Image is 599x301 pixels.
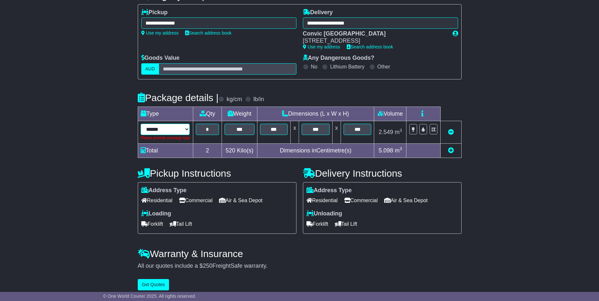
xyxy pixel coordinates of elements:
[138,263,462,270] div: All our quotes include a $ FreightSafe warranty.
[344,195,378,205] span: Commercial
[141,210,171,217] label: Loading
[222,107,257,121] td: Weight
[448,129,454,135] a: Remove this item
[138,279,169,290] button: Get Quotes
[332,121,341,143] td: x
[303,37,446,45] div: [STREET_ADDRESS]
[225,147,235,154] span: 520
[377,64,390,70] label: Other
[347,44,393,49] a: Search address book
[170,219,192,229] span: Tail Lift
[185,30,232,36] a: Search address book
[395,129,402,135] span: m
[306,187,352,194] label: Address Type
[400,146,402,151] sup: 3
[400,128,402,133] sup: 3
[141,9,168,16] label: Pickup
[222,143,257,158] td: Kilo(s)
[379,129,393,135] span: 2.549
[141,30,179,36] a: Use my address
[193,107,222,121] td: Qty
[141,63,159,75] label: AUD
[138,92,219,103] h4: Package details |
[291,121,299,143] td: x
[306,210,342,217] label: Unloading
[303,44,340,49] a: Use my address
[303,30,446,37] div: Convic [GEOGRAPHIC_DATA]
[138,248,462,259] h4: Warranty & Insurance
[384,195,428,205] span: Air & Sea Depot
[448,147,454,154] a: Add new item
[303,168,462,179] h4: Delivery Instructions
[141,195,173,205] span: Residential
[379,147,393,154] span: 5.098
[138,168,296,179] h4: Pickup Instructions
[141,55,180,62] label: Goods Value
[219,195,263,205] span: Air & Sea Depot
[395,147,402,154] span: m
[330,64,364,70] label: Lithium Battery
[257,143,374,158] td: Dimensions in Centimetre(s)
[303,55,374,62] label: Any Dangerous Goods?
[335,219,357,229] span: Tail Lift
[138,107,193,121] td: Type
[138,143,193,158] td: Total
[303,9,333,16] label: Delivery
[141,135,190,141] div: Please provide package type
[203,263,213,269] span: 250
[306,195,338,205] span: Residential
[253,96,264,103] label: lb/in
[374,107,406,121] td: Volume
[179,195,213,205] span: Commercial
[193,143,222,158] td: 2
[226,96,242,103] label: kg/cm
[257,107,374,121] td: Dimensions (L x W x H)
[311,64,317,70] label: No
[103,294,196,299] span: © One World Courier 2025. All rights reserved.
[141,219,163,229] span: Forklift
[306,219,328,229] span: Forklift
[141,187,187,194] label: Address Type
